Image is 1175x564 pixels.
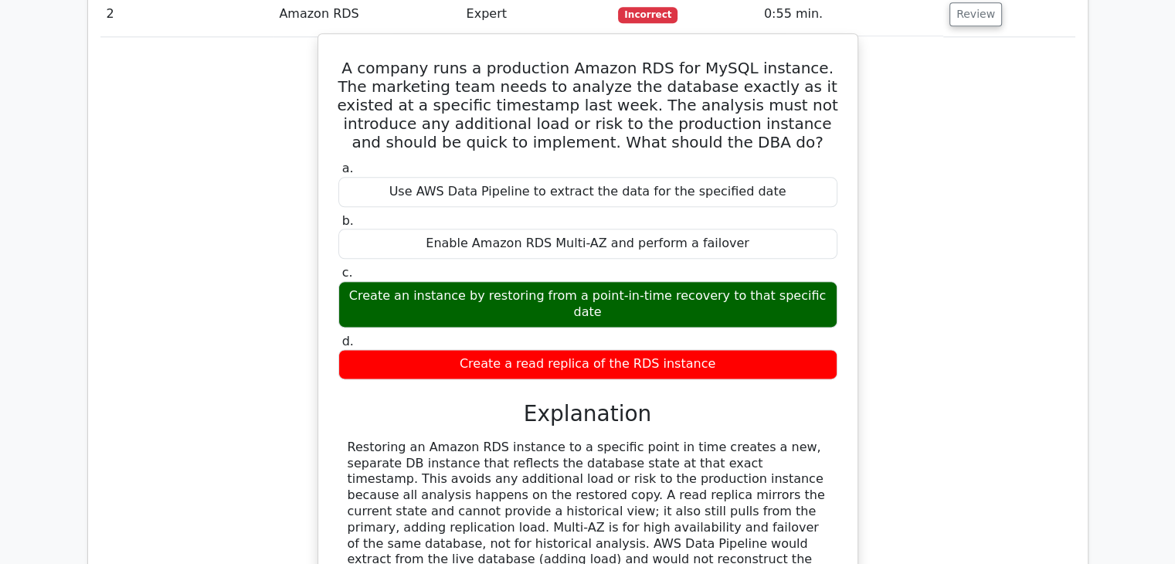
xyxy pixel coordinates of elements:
div: Create an instance by restoring from a point-in-time recovery to that specific date [338,281,837,328]
span: d. [342,334,354,348]
div: Use AWS Data Pipeline to extract the data for the specified date [338,177,837,207]
div: Create a read replica of the RDS instance [338,349,837,379]
button: Review [949,2,1002,26]
span: c. [342,265,353,280]
h5: A company runs a production Amazon RDS for MySQL instance. The marketing team needs to analyze th... [337,59,839,151]
span: a. [342,161,354,175]
span: b. [342,213,354,228]
h3: Explanation [348,401,828,427]
span: Incorrect [618,7,677,22]
div: Enable Amazon RDS Multi-AZ and perform a failover [338,229,837,259]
